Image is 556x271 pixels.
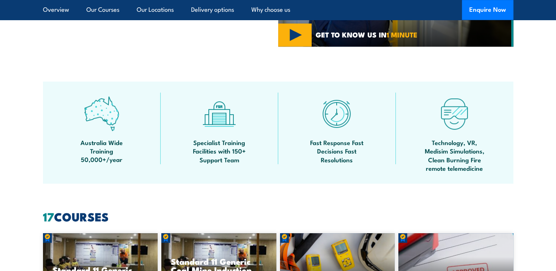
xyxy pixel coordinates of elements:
[387,29,417,40] strong: 1 MINUTE
[316,31,417,38] span: GET TO KNOW US IN
[69,138,135,164] span: Australia Wide Training 50,000+/year
[186,138,252,164] span: Specialist Training Facilities with 150+ Support Team
[304,138,370,164] span: Fast Response Fast Decisions Fast Resolutions
[43,211,513,221] h2: COURSES
[84,96,119,131] img: auswide-icon
[422,138,488,173] span: Technology, VR, Medisim Simulations, Clean Burning Fire remote telemedicine
[319,96,354,131] img: fast-icon
[202,96,237,131] img: facilities-icon
[43,207,54,225] strong: 17
[437,96,472,131] img: tech-icon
